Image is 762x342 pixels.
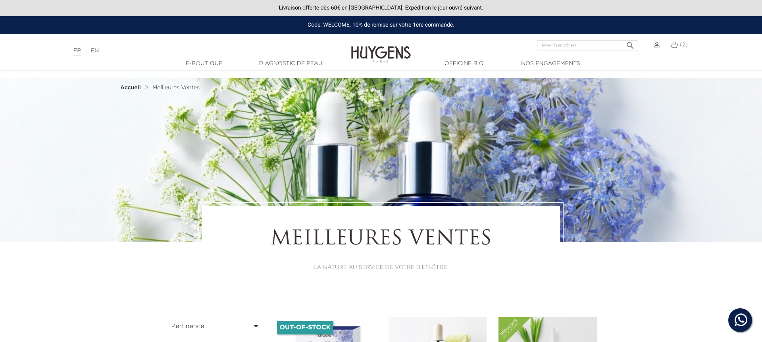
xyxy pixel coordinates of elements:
[625,38,635,48] i: 
[120,85,142,91] a: Accueil
[73,48,81,56] a: FR
[670,42,688,48] a: (2)
[251,60,330,68] a: Diagnostic de peau
[623,38,637,48] button: 
[167,317,265,335] button: Pertinence
[351,33,411,64] img: Huygens
[537,40,638,50] input: Rechercher
[224,228,538,252] h1: Meilleures Ventes
[251,321,261,331] i: 
[164,60,244,68] a: E-Boutique
[511,60,590,68] a: Nos engagements
[91,48,99,54] a: EN
[424,60,504,68] a: Officine Bio
[224,263,538,272] p: LA NATURE AU SERVICE DE VOTRE BIEN-ÊTRE.
[69,46,312,56] div: |
[120,85,141,90] strong: Accueil
[277,321,334,334] li: Out-of-Stock
[152,85,200,91] a: Meilleures Ventes
[680,42,688,48] span: (2)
